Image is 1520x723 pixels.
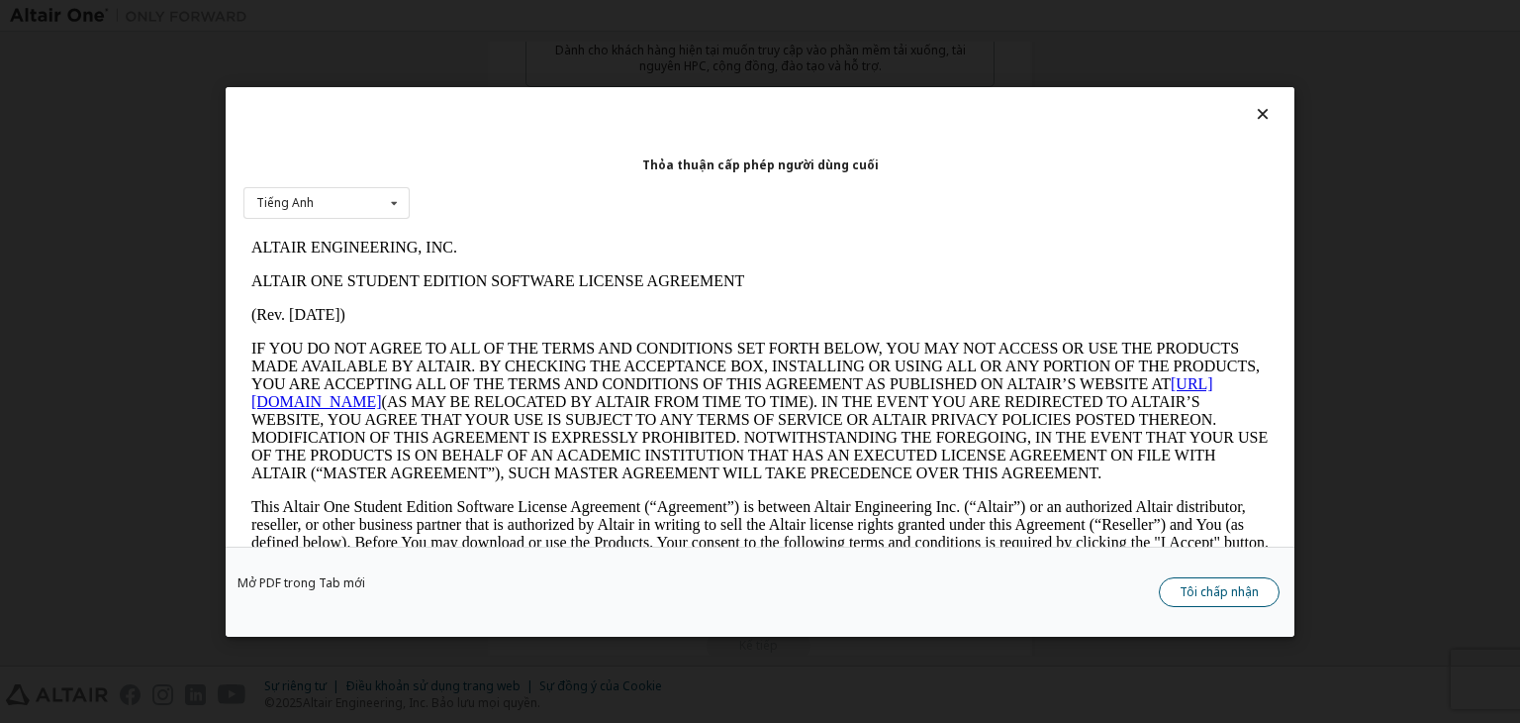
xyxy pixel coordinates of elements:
[1180,583,1259,600] font: Tôi chấp nhận
[8,42,1025,59] p: ALTAIR ONE STUDENT EDITION SOFTWARE LICENSE AGREEMENT
[8,145,970,179] a: [URL][DOMAIN_NAME]
[8,109,1025,252] p: IF YOU DO NOT AGREE TO ALL OF THE TERMS AND CONDITIONS SET FORTH BELOW, YOU MAY NOT ACCESS OR USE...
[8,8,1025,26] p: ALTAIR ENGINEERING, INC.
[256,194,314,211] font: Tiếng Anh
[8,267,1025,339] p: This Altair One Student Edition Software License Agreement (“Agreement”) is between Altair Engine...
[1159,577,1280,607] button: Tôi chấp nhận
[237,574,365,591] font: Mở PDF trong Tab mới
[8,75,1025,93] p: (Rev. [DATE])
[237,577,365,589] a: Mở PDF trong Tab mới
[642,155,879,172] font: Thỏa thuận cấp phép người dùng cuối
